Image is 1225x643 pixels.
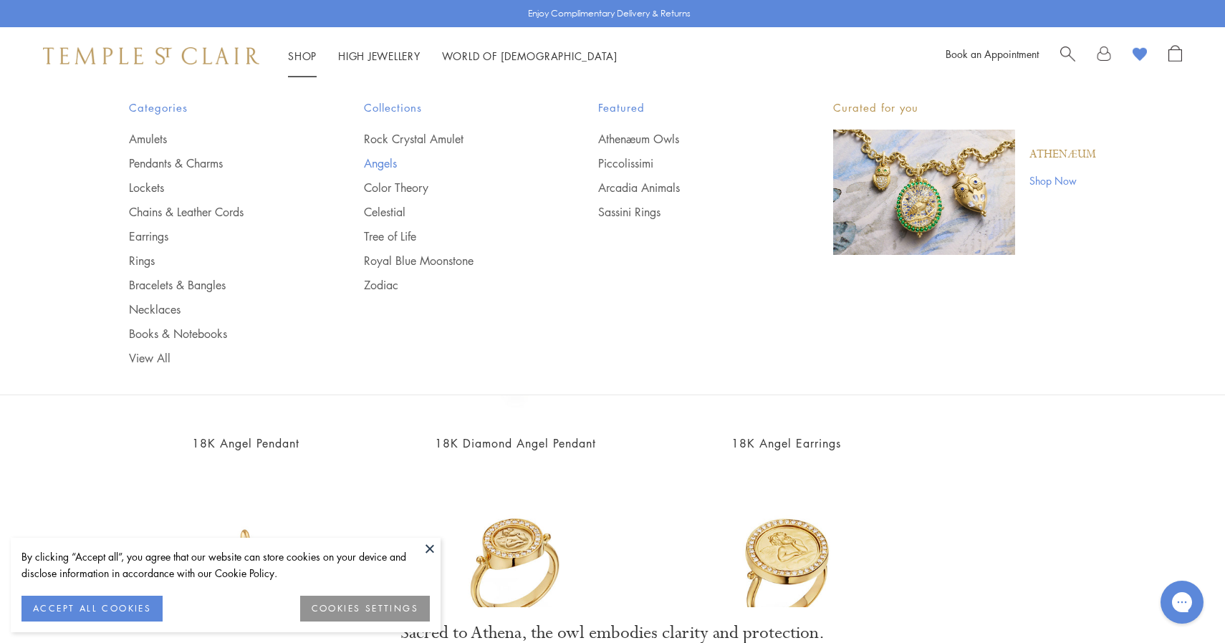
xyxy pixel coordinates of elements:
[364,228,542,244] a: Tree of Life
[1133,45,1147,67] a: View Wishlist
[364,277,542,293] a: Zodiac
[1060,45,1075,67] a: Search
[288,49,317,63] a: ShopShop
[1029,173,1096,188] a: Shop Now
[129,180,307,195] a: Lockets
[833,99,1096,117] p: Curated for you
[21,548,430,581] div: By clicking “Accept all”, you agree that our website can store cookies on your device and disclos...
[129,253,307,269] a: Rings
[1029,147,1096,163] a: Athenæum
[288,47,618,65] nav: Main navigation
[338,49,421,63] a: High JewelleryHigh Jewellery
[598,99,776,117] span: Featured
[598,155,776,171] a: Piccolissimi
[364,99,542,117] span: Collections
[129,99,307,117] span: Categories
[731,435,841,451] a: 18K Angel Earrings
[598,180,776,195] a: Arcadia Animals
[364,131,542,147] a: Rock Crystal Amulet
[129,326,307,342] a: Books & Notebooks
[364,204,542,220] a: Celestial
[21,596,163,622] button: ACCEPT ALL COOKIES
[129,277,307,293] a: Bracelets & Bangles
[946,47,1039,61] a: Book an Appointment
[1153,576,1211,629] iframe: Gorgias live chat messenger
[192,435,299,451] a: 18K Angel Pendant
[129,228,307,244] a: Earrings
[598,204,776,220] a: Sassini Rings
[364,180,542,195] a: Color Theory
[300,596,430,622] button: COOKIES SETTINGS
[129,131,307,147] a: Amulets
[598,131,776,147] a: Athenæum Owls
[364,253,542,269] a: Royal Blue Moonstone
[129,204,307,220] a: Chains & Leather Cords
[129,301,307,317] a: Necklaces
[442,49,618,63] a: World of [DEMOGRAPHIC_DATA]World of [DEMOGRAPHIC_DATA]
[435,435,596,451] a: 18K Diamond Angel Pendant
[528,6,691,21] p: Enjoy Complimentary Delivery & Returns
[43,47,259,64] img: Temple St. Clair
[364,155,542,171] a: Angels
[129,350,307,366] a: View All
[129,155,307,171] a: Pendants & Charms
[1168,45,1182,67] a: Open Shopping Bag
